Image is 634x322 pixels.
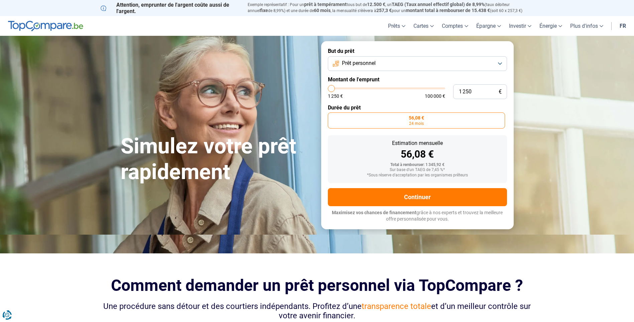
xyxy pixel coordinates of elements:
span: 12.500 € [367,2,385,7]
span: 24 mois [409,122,424,126]
p: Exemple représentatif : Pour un tous but de , un (taux débiteur annuel de 8,99%) et une durée de ... [248,2,534,14]
h1: Simulez votre prêt rapidement [121,134,313,185]
div: 56,08 € [333,149,502,159]
div: Total à rembourser: 1 345,92 € [333,163,502,167]
span: transparence totale [362,302,431,311]
span: 1 250 € [328,94,343,98]
span: 257,3 € [376,8,392,13]
div: Une procédure sans détour et des courtiers indépendants. Profitez d’une et d’un meilleur contrôle... [101,302,534,321]
span: € [499,89,502,95]
span: 56,08 € [409,115,424,120]
p: Attention, emprunter de l'argent coûte aussi de l'argent. [101,2,240,14]
h2: Comment demander un prêt personnel via TopCompare ? [101,276,534,295]
a: Comptes [438,16,472,36]
span: Maximisez vos chances de financement [332,210,416,215]
a: Énergie [535,16,566,36]
label: Durée du prêt [328,104,507,111]
label: But du prêt [328,48,507,54]
div: Sur base d'un TAEG de 7,45 %* [333,168,502,172]
span: TAEG (Taux annuel effectif global) de 8,99% [392,2,485,7]
span: prêt à tempérament [304,2,347,7]
span: Prêt personnel [342,60,376,67]
a: Plus d'infos [566,16,607,36]
span: 60 mois [314,8,331,13]
span: montant total à rembourser de 15.438 € [406,8,490,13]
a: Épargne [472,16,505,36]
div: *Sous réserve d'acceptation par les organismes prêteurs [333,173,502,178]
div: Estimation mensuelle [333,141,502,146]
a: Investir [505,16,535,36]
a: fr [616,16,630,36]
a: Cartes [409,16,438,36]
span: fixe [260,8,268,13]
button: Prêt personnel [328,56,507,71]
a: Prêts [384,16,409,36]
p: grâce à nos experts et trouvez la meilleure offre personnalisée pour vous. [328,210,507,223]
button: Continuer [328,188,507,206]
label: Montant de l'emprunt [328,76,507,83]
span: 100 000 € [425,94,445,98]
img: TopCompare [8,21,83,31]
